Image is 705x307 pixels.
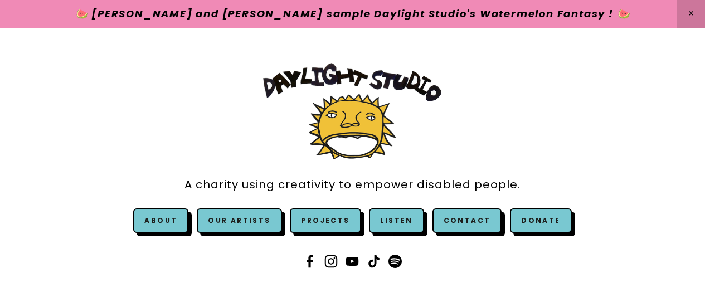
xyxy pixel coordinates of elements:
img: Daylight Studio [263,63,441,159]
a: A charity using creativity to empower disabled people. [184,172,521,197]
a: Our Artists [197,208,281,233]
a: Listen [380,216,412,225]
a: Contact [432,208,502,233]
a: Donate [510,208,571,233]
a: Projects [290,208,361,233]
a: About [144,216,177,225]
